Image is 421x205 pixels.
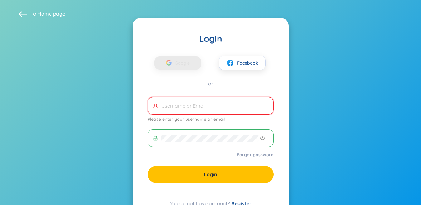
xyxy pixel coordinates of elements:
span: Login [204,171,217,178]
span: Google [175,56,193,70]
a: Forgot password [237,152,274,158]
span: user [153,103,158,108]
span: Facebook [237,60,258,66]
div: Login [148,33,274,44]
img: facebook [226,59,234,67]
span: To [31,10,65,17]
button: facebookFacebook [219,56,266,70]
a: Home page [37,11,65,17]
input: Username or Email [161,102,268,109]
button: Google [154,56,201,70]
button: Login [148,166,274,183]
div: Please enter your username or email [148,116,274,123]
span: eye [260,136,265,141]
div: or [148,80,274,87]
span: lock [153,136,158,141]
